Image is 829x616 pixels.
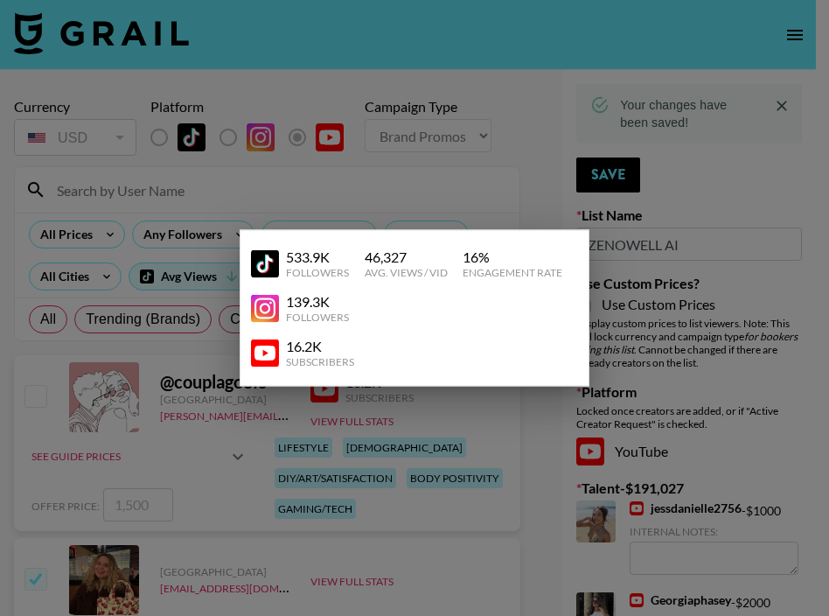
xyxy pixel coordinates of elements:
[365,248,448,266] div: 46,327
[251,249,279,277] img: YouTube
[463,248,562,266] div: 16 %
[251,294,279,322] img: YouTube
[286,355,354,368] div: Subscribers
[286,311,349,324] div: Followers
[286,338,354,355] div: 16.2K
[286,266,349,279] div: Followers
[365,266,448,279] div: Avg. Views / Vid
[286,248,349,266] div: 533.9K
[463,266,562,279] div: Engagement Rate
[286,293,349,311] div: 139.3K
[251,339,279,367] img: YouTube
